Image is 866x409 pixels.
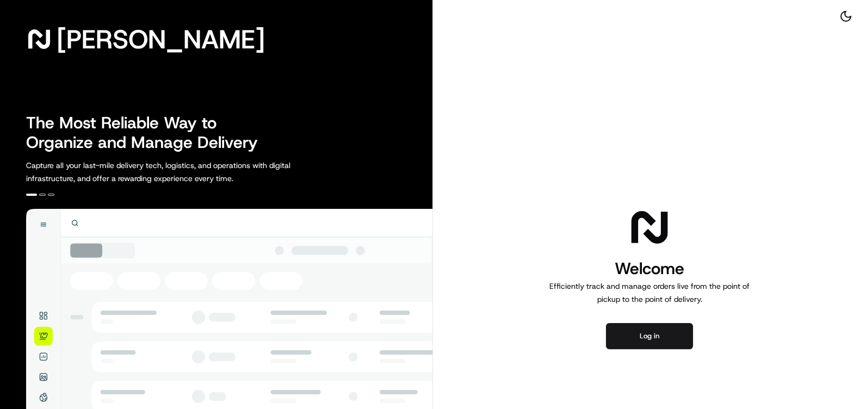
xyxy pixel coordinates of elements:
p: Efficiently track and manage orders live from the point of pickup to the point of delivery. [545,280,754,306]
span: [PERSON_NAME] [57,28,265,50]
p: Capture all your last-mile delivery tech, logistics, and operations with digital infrastructure, ... [26,159,339,185]
button: Log in [606,323,693,349]
h2: The Most Reliable Way to Organize and Manage Delivery [26,113,270,152]
h1: Welcome [545,258,754,280]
